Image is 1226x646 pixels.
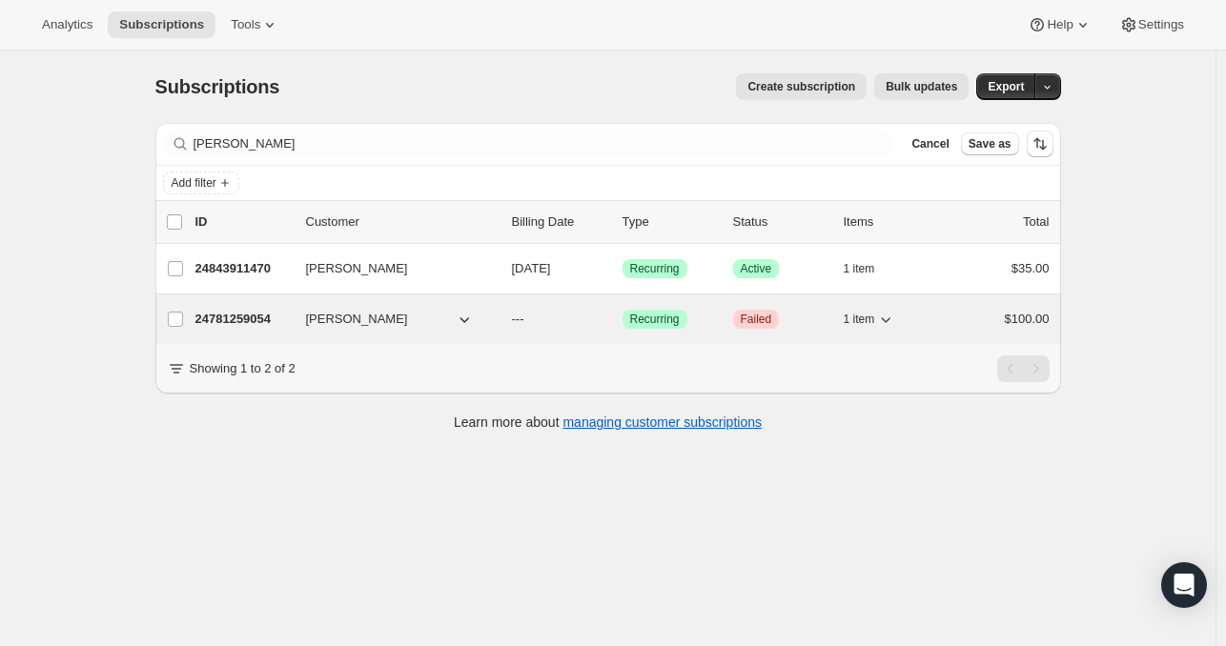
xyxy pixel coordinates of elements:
span: Help [1047,17,1073,32]
span: Active [741,261,772,276]
span: Export [988,79,1024,94]
span: Recurring [630,312,680,327]
p: ID [195,212,291,232]
span: 1 item [844,312,875,327]
p: Learn more about [454,413,762,432]
button: Sort the results [1027,131,1053,157]
p: Billing Date [512,212,607,232]
span: 1 item [844,261,875,276]
span: Bulk updates [886,79,957,94]
button: 1 item [844,306,896,333]
button: [PERSON_NAME] [295,304,485,334]
span: Add filter [172,175,216,191]
div: Type [623,212,718,232]
p: Status [733,212,828,232]
span: Create subscription [747,79,855,94]
span: Subscriptions [155,76,280,97]
div: Items [844,212,939,232]
span: $100.00 [1005,312,1050,326]
input: Filter subscribers [194,131,893,157]
div: IDCustomerBilling DateTypeStatusItemsTotal [195,212,1050,232]
button: Export [976,73,1035,100]
span: Analytics [42,17,92,32]
p: 24843911470 [195,259,291,278]
nav: Pagination [997,355,1050,382]
span: Save as [969,136,1011,151]
span: --- [512,312,524,326]
span: [DATE] [512,261,551,275]
span: Failed [741,312,772,327]
p: 24781259054 [195,310,291,329]
button: Cancel [904,132,956,155]
p: Total [1023,212,1049,232]
p: Showing 1 to 2 of 2 [190,359,296,378]
span: Cancel [911,136,949,151]
span: Tools [231,17,260,32]
button: Tools [219,11,291,38]
div: 24843911470[PERSON_NAME][DATE]SuccessRecurringSuccessActive1 item$35.00 [195,255,1050,282]
span: [PERSON_NAME] [306,259,408,278]
span: Subscriptions [119,17,204,32]
div: 24781259054[PERSON_NAME]---SuccessRecurringCriticalFailed1 item$100.00 [195,306,1050,333]
button: Subscriptions [108,11,215,38]
button: Help [1016,11,1103,38]
a: managing customer subscriptions [562,414,762,430]
span: Recurring [630,261,680,276]
button: Save as [961,132,1019,155]
button: 1 item [844,255,896,282]
button: Add filter [163,172,239,194]
div: Open Intercom Messenger [1161,562,1207,608]
button: [PERSON_NAME] [295,253,485,284]
span: $35.00 [1011,261,1050,275]
p: Customer [306,212,497,232]
button: Bulk updates [874,73,969,100]
button: Create subscription [736,73,867,100]
button: Settings [1108,11,1195,38]
span: [PERSON_NAME] [306,310,408,329]
span: Settings [1138,17,1184,32]
button: Analytics [31,11,104,38]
